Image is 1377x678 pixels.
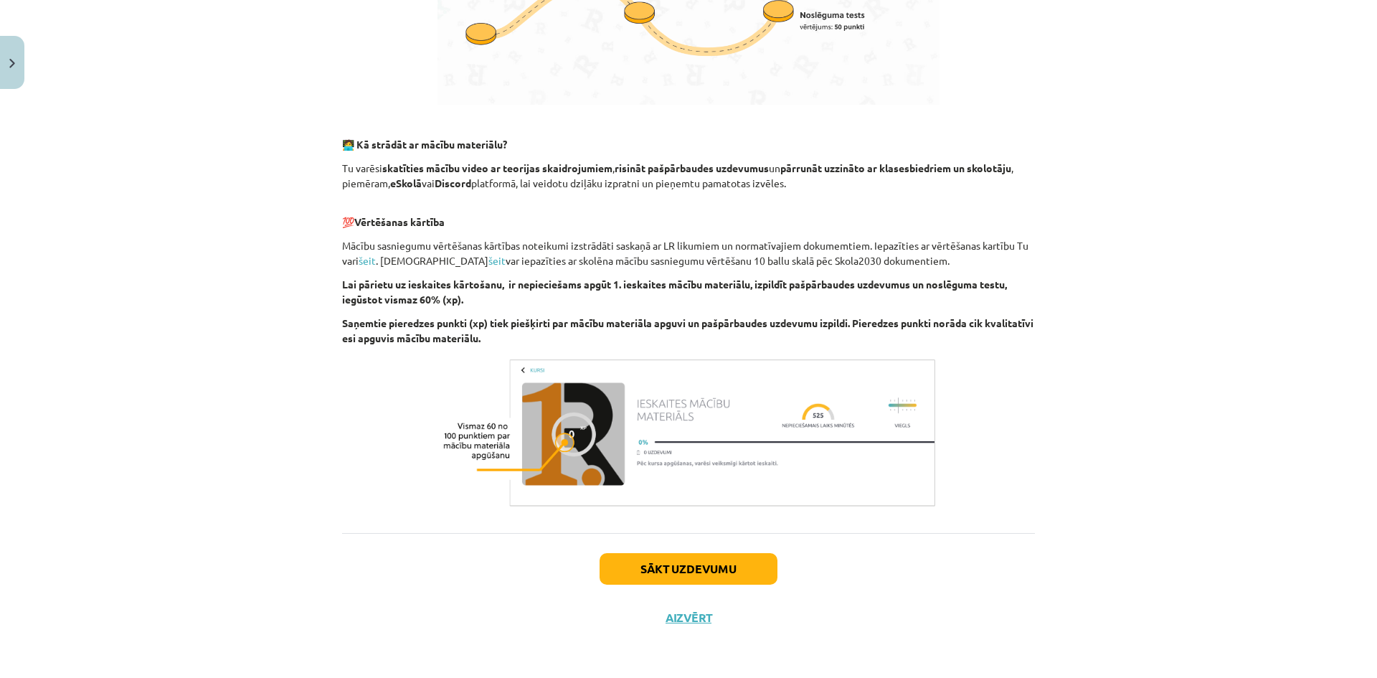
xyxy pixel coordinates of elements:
a: šeit [488,254,506,267]
strong: Discord [435,176,471,189]
p: Tu varēsi , un , piemēram, vai platformā, lai veidotu dziļāku izpratni un pieņemtu pamatotas izvē... [342,161,1035,191]
strong: risināt pašpārbaudes uzdevumus [615,161,769,174]
b: Saņemtie pieredzes punkti (xp) tiek piešķirti par mācību materiāla apguvi un pašpārbaudes uzdevum... [342,316,1033,344]
p: Mācību sasniegumu vērtēšanas kārtības noteikumi izstrādāti saskaņā ar LR likumiem un normatīvajie... [342,238,1035,268]
a: šeit [359,254,376,267]
strong: pārrunāt uzzināto ar klasesbiedriem un skolotāju [780,161,1011,174]
b: Vērtēšanas kārtība [354,215,445,228]
strong: eSkolā [390,176,422,189]
img: icon-close-lesson-0947bae3869378f0d4975bcd49f059093ad1ed9edebbc8119c70593378902aed.svg [9,59,15,68]
strong: 🧑‍💻 Kā strādāt ar mācību materiālu? [342,138,507,151]
b: Lai pārietu uz ieskaites kārtošanu, ir nepieciešams apgūt 1. ieskaites mācību materiālu, izpildīt... [342,278,1007,306]
p: 💯 [342,199,1035,230]
button: Sākt uzdevumu [600,553,777,585]
strong: skatīties mācību video ar teorijas skaidrojumiem [382,161,612,174]
button: Aizvērt [661,611,716,625]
